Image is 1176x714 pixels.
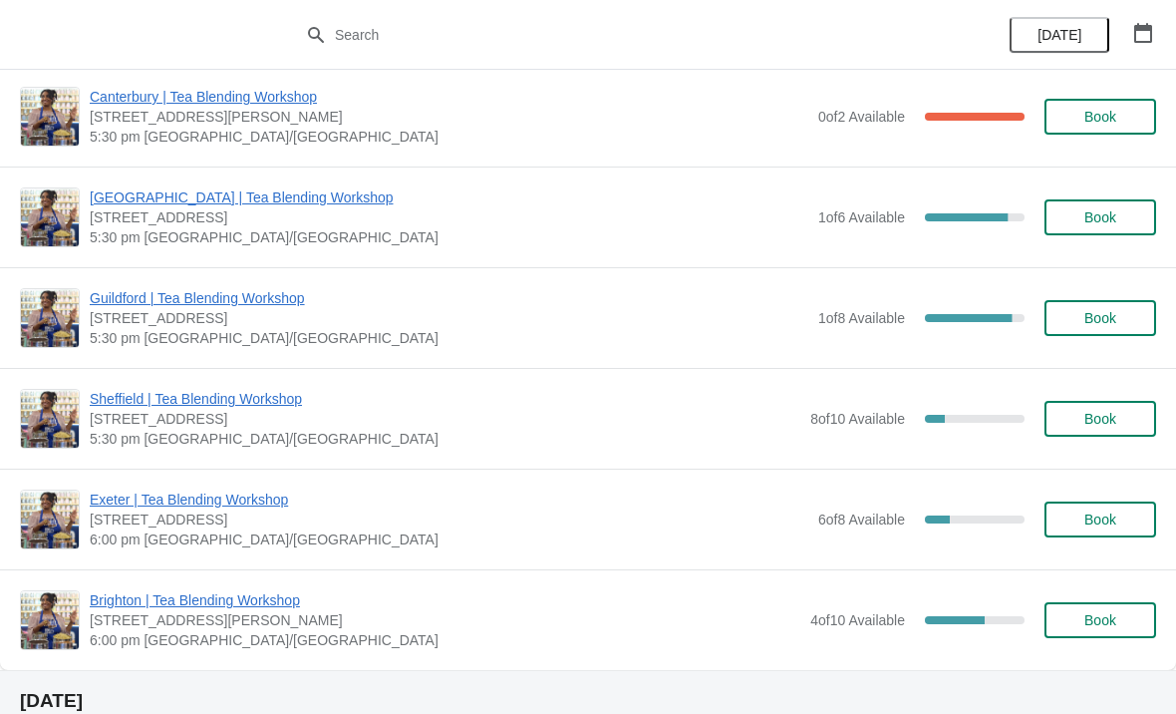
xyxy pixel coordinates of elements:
span: Guildford | Tea Blending Workshop [90,288,808,308]
span: 8 of 10 Available [810,411,905,427]
img: Canterbury | Tea Blending Workshop | 13, The Parade, Canterbury, Kent, CT1 2SG | 5:30 pm Europe/L... [21,88,79,146]
span: [STREET_ADDRESS] [90,207,808,227]
span: 4 of 10 Available [810,612,905,628]
button: Book [1044,602,1156,638]
span: 5:30 pm [GEOGRAPHIC_DATA]/[GEOGRAPHIC_DATA] [90,429,800,449]
span: 6 of 8 Available [818,512,905,528]
span: [STREET_ADDRESS] [90,308,808,328]
h2: [DATE] [20,691,1156,711]
span: [GEOGRAPHIC_DATA] | Tea Blending Workshop [90,187,808,207]
span: [STREET_ADDRESS][PERSON_NAME] [90,610,800,630]
span: Brighton | Tea Blending Workshop [90,590,800,610]
button: Book [1044,401,1156,437]
span: [DATE] [1037,27,1081,43]
span: Book [1084,109,1116,125]
span: 6:00 pm [GEOGRAPHIC_DATA]/[GEOGRAPHIC_DATA] [90,630,800,650]
span: 6:00 pm [GEOGRAPHIC_DATA]/[GEOGRAPHIC_DATA] [90,530,808,549]
img: Sheffield | Tea Blending Workshop | 76 - 78 Pinstone Street, Sheffield, S1 2HP | 5:30 pm Europe/L... [21,390,79,448]
button: Book [1044,99,1156,135]
img: Guildford | Tea Blending Workshop | 5 Market Street, Guildford, GU1 4LB | 5:30 pm Europe/London [21,289,79,347]
button: Book [1044,199,1156,235]
span: Book [1084,612,1116,628]
span: 5:30 pm [GEOGRAPHIC_DATA]/[GEOGRAPHIC_DATA] [90,328,808,348]
span: 1 of 6 Available [818,209,905,225]
img: Exeter | Tea Blending Workshop | 46 High Street, Exeter, EX4 3DJ | 6:00 pm Europe/London [21,491,79,548]
span: 5:30 pm [GEOGRAPHIC_DATA]/[GEOGRAPHIC_DATA] [90,227,808,247]
span: Book [1084,209,1116,225]
span: Sheffield | Tea Blending Workshop [90,389,800,409]
button: [DATE] [1010,17,1109,53]
span: Book [1084,512,1116,528]
span: 0 of 2 Available [818,109,905,125]
span: Exeter | Tea Blending Workshop [90,490,808,510]
span: Book [1084,411,1116,427]
img: London Covent Garden | Tea Blending Workshop | 11 Monmouth St, London, WC2H 9DA | 5:30 pm Europe/... [21,188,79,246]
button: Book [1044,300,1156,336]
span: 1 of 8 Available [818,310,905,326]
input: Search [334,17,882,53]
span: Book [1084,310,1116,326]
span: [STREET_ADDRESS] [90,409,800,429]
span: Canterbury | Tea Blending Workshop [90,87,808,107]
button: Book [1044,502,1156,537]
span: [STREET_ADDRESS][PERSON_NAME] [90,107,808,127]
span: [STREET_ADDRESS] [90,510,808,530]
span: 5:30 pm [GEOGRAPHIC_DATA]/[GEOGRAPHIC_DATA] [90,127,808,147]
img: Brighton | Tea Blending Workshop | 41 Gardner Street, Brighton BN1 1UN | 6:00 pm Europe/London [21,591,79,649]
